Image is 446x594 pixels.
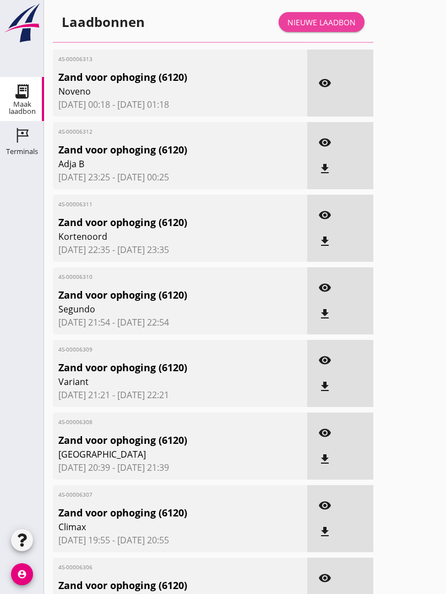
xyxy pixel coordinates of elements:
[58,578,261,593] span: Zand voor ophoging (6120)
[58,360,261,375] span: Zand voor ophoging (6120)
[58,448,261,461] span: [GEOGRAPHIC_DATA]
[58,85,261,98] span: Noveno
[58,288,261,302] span: Zand voor ophoging (6120)
[58,505,261,520] span: Zand voor ophoging (6120)
[58,170,302,184] span: [DATE] 23:25 - [DATE] 00:25
[6,148,38,155] div: Terminals
[318,525,331,538] i: file_download
[318,136,331,149] i: visibility
[58,70,261,85] span: Zand voor ophoging (6120)
[58,230,261,243] span: Kortenoord
[287,16,356,28] div: Nieuwe laadbon
[318,235,331,248] i: file_download
[58,461,302,474] span: [DATE] 20:39 - [DATE] 21:39
[318,208,331,222] i: visibility
[58,563,261,571] span: 4S-00006306
[318,571,331,585] i: visibility
[58,128,261,136] span: 4S-00006312
[58,98,302,111] span: [DATE] 00:18 - [DATE] 01:18
[2,3,42,43] img: logo-small.a267ee39.svg
[318,162,331,175] i: file_download
[279,12,365,32] a: Nieuwe laadbon
[58,375,261,388] span: Variant
[58,345,261,354] span: 4S-00006309
[58,520,261,533] span: Climax
[318,380,331,393] i: file_download
[58,433,261,448] span: Zand voor ophoging (6120)
[318,354,331,367] i: visibility
[62,13,145,31] div: Laadbonnen
[318,499,331,512] i: visibility
[58,491,261,499] span: 4S-00006307
[11,563,33,585] i: account_circle
[58,388,302,402] span: [DATE] 21:21 - [DATE] 22:21
[58,316,302,329] span: [DATE] 21:54 - [DATE] 22:54
[58,418,261,426] span: 4S-00006308
[58,157,261,170] span: Adja B
[318,453,331,466] i: file_download
[318,76,331,90] i: visibility
[58,142,261,157] span: Zand voor ophoging (6120)
[58,200,261,208] span: 4S-00006311
[58,273,261,281] span: 4S-00006310
[58,302,261,316] span: Segundo
[318,307,331,321] i: file_download
[58,215,261,230] span: Zand voor ophoging (6120)
[318,426,331,439] i: visibility
[58,533,302,547] span: [DATE] 19:55 - [DATE] 20:55
[58,243,302,256] span: [DATE] 22:35 - [DATE] 23:35
[318,281,331,294] i: visibility
[58,55,261,63] span: 4S-00006313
